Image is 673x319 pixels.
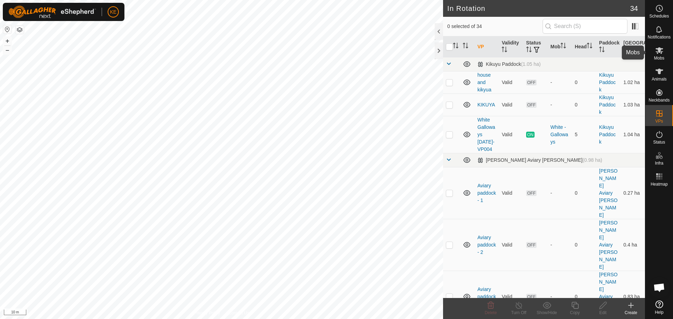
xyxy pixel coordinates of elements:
td: Valid [499,93,523,116]
div: Show/Hide [533,310,561,316]
a: KIKUYA [477,102,495,108]
a: [PERSON_NAME] Aviary [PERSON_NAME] [599,220,618,270]
a: [PERSON_NAME] Aviary [PERSON_NAME] [599,168,618,218]
td: 5 [572,116,596,153]
span: 0 selected of 34 [447,23,543,30]
div: - [550,101,569,109]
p-sorticon: Activate to sort [599,48,605,53]
span: (1.05 ha) [521,61,541,67]
button: Reset Map [3,25,12,34]
td: 0 [572,71,596,93]
th: Status [523,36,548,57]
span: OFF [526,190,537,196]
span: Help [655,310,664,314]
span: OFF [526,242,537,248]
a: Contact Us [229,310,249,316]
button: Map Layers [15,26,24,34]
span: OFF [526,102,537,108]
div: Edit [589,310,617,316]
p-sorticon: Activate to sort [502,48,507,53]
td: Valid [499,219,523,271]
p-sorticon: Activate to sort [526,48,532,53]
span: 34 [630,3,638,14]
a: White Galloways [DATE]-VP004 [477,117,495,152]
a: Aviary paddock - Whole [477,286,496,307]
div: Kikuyu Paddock [477,61,541,67]
th: Mob [548,36,572,57]
a: Kikuyu Paddock [599,95,616,115]
span: Neckbands [648,98,669,102]
span: Schedules [649,14,669,18]
a: Kikuyu Paddock [599,72,616,92]
p-sorticon: Activate to sort [463,44,468,49]
div: White - Galloways [550,124,569,146]
td: 0 [572,167,596,219]
a: Aviary paddock - 2 [477,235,496,255]
div: Create [617,310,645,316]
button: – [3,46,12,54]
th: Validity [499,36,523,57]
a: Kikuyu Paddock [599,124,616,145]
span: ON [526,132,535,138]
div: - [550,293,569,300]
span: OFF [526,294,537,300]
p-sorticon: Activate to sort [453,44,458,49]
th: VP [475,36,499,57]
button: + [3,37,12,45]
a: Help [645,298,673,317]
span: Heatmap [651,182,668,186]
th: Paddock [596,36,620,57]
td: 0.4 ha [621,219,645,271]
td: Valid [499,167,523,219]
a: Privacy Policy [194,310,220,316]
div: [PERSON_NAME] Aviary [PERSON_NAME] [477,157,602,163]
td: Valid [499,71,523,93]
a: house and kikyua [477,72,491,92]
h2: In Rotation [447,4,630,13]
td: 1.02 ha [621,71,645,93]
img: Gallagher Logo [8,6,96,18]
div: - [550,241,569,249]
p-sorticon: Activate to sort [560,44,566,49]
div: Turn Off [505,310,533,316]
p-sorticon: Activate to sort [587,44,592,49]
td: 1.04 ha [621,116,645,153]
td: 0.27 ha [621,167,645,219]
div: - [550,189,569,197]
a: Aviary paddock - 1 [477,183,496,203]
span: KE [110,8,117,16]
div: Copy [561,310,589,316]
span: Status [653,140,665,144]
p-sorticon: Activate to sort [634,48,640,53]
input: Search (S) [543,19,627,34]
span: Animals [652,77,667,81]
th: Head [572,36,596,57]
div: Open chat [649,277,670,298]
span: (0.98 ha) [583,157,602,163]
span: Mobs [654,56,664,60]
td: 0 [572,219,596,271]
div: - [550,79,569,86]
th: [GEOGRAPHIC_DATA] Area [621,36,645,57]
td: 0 [572,93,596,116]
span: OFF [526,79,537,85]
td: Valid [499,116,523,153]
span: Notifications [648,35,671,39]
span: Infra [655,161,663,165]
span: VPs [655,119,663,123]
span: Delete [485,310,497,315]
td: 1.03 ha [621,93,645,116]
